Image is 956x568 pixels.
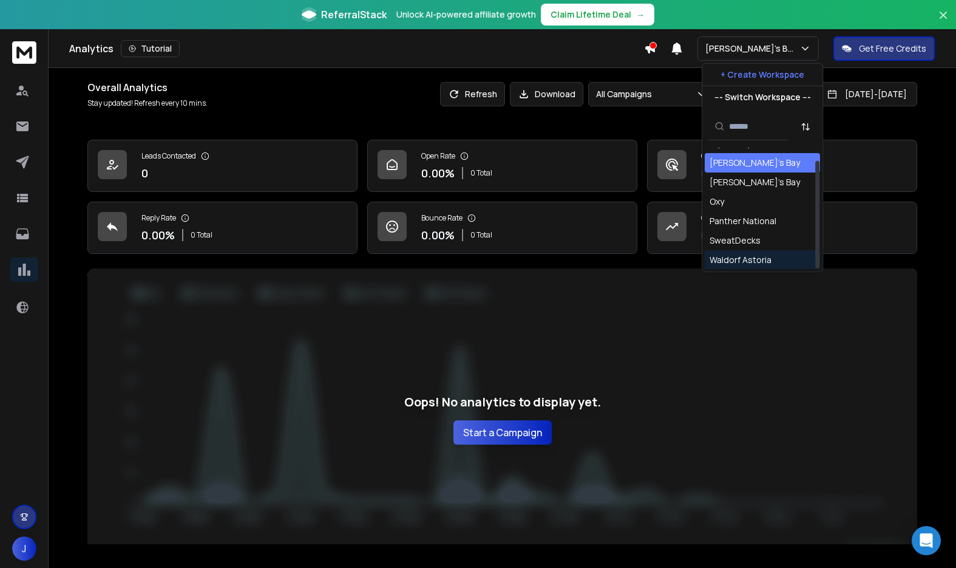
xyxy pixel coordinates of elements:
[141,213,176,223] p: Reply Rate
[710,196,724,208] div: Oxy
[816,82,917,106] button: [DATE]-[DATE]
[710,176,800,188] div: [PERSON_NAME]'s Bay
[833,36,935,61] button: Get Free Credits
[191,230,212,240] p: 0 Total
[859,43,926,55] p: Get Free Credits
[421,227,455,244] p: 0.00 %
[367,140,637,192] a: Open Rate0.00%0 Total
[714,91,811,103] p: --- Switch Workspace ---
[535,88,575,100] p: Download
[87,98,208,108] p: Stay updated! Refresh every 10 mins.
[121,40,180,57] button: Tutorial
[421,213,463,223] p: Bounce Rate
[141,151,196,161] p: Leads Contacted
[636,9,645,21] span: →
[396,9,536,21] p: Unlock AI-powered affiliate growth
[465,88,497,100] p: Refresh
[421,165,455,182] p: 0.00 %
[710,157,800,169] div: [PERSON_NAME]'s Bay
[141,165,148,182] p: 0
[321,7,387,22] span: ReferralStack
[440,82,505,106] button: Refresh
[421,151,455,161] p: Open Rate
[510,82,583,106] button: Download
[935,7,951,36] button: Close banner
[87,80,208,95] h1: Overall Analytics
[720,69,804,81] p: + Create Workspace
[87,202,358,254] a: Reply Rate0.00%0 Total
[647,202,917,254] a: Opportunities0$0
[710,234,761,247] div: SweatDecks
[541,4,654,26] button: Claim Lifetime Deal→
[12,536,36,561] button: J
[710,254,771,266] div: Waldorf Astoria
[702,64,822,86] button: + Create Workspace
[701,227,708,244] p: 0
[453,420,552,445] button: Start a Campaign
[69,40,644,57] div: Analytics
[701,151,733,161] p: Click Rate
[596,88,657,100] p: All Campaigns
[141,227,175,244] p: 0.00 %
[705,43,799,55] p: [PERSON_NAME]'s Bay
[710,215,776,227] div: Panther National
[912,526,941,555] div: Open Intercom Messenger
[470,230,492,240] p: 0 Total
[701,213,747,223] p: Opportunities
[793,114,818,139] button: Sort by Sort A-Z
[470,168,492,178] p: 0 Total
[87,140,358,192] a: Leads Contacted0
[647,140,917,192] a: Click Rate0.00%0 Total
[367,202,637,254] a: Bounce Rate0.00%0 Total
[404,394,601,445] div: Oops! No analytics to display yet.
[701,165,734,182] p: 0.00 %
